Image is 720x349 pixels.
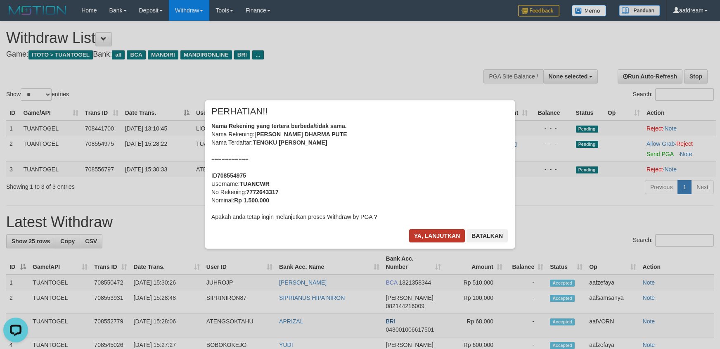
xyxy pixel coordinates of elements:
[211,122,509,221] div: Nama Rekening: Nama Terdaftar: =========== ID Username: No Rekening: Nominal: Apakah anda tetap i...
[254,131,347,138] b: [PERSON_NAME] DHARMA PUTE
[253,139,327,146] b: TENGKU [PERSON_NAME]
[211,107,268,116] span: PERHATIAN!!
[234,197,269,204] b: Rp 1.500.000
[467,229,508,242] button: Batalkan
[211,123,347,129] b: Nama Rekening yang tertera berbeda/tidak sama.
[217,172,246,179] b: 708554975
[239,180,269,187] b: TUANCWR
[246,189,279,195] b: 7772643317
[409,229,465,242] button: Ya, lanjutkan
[3,3,28,28] button: Open LiveChat chat widget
